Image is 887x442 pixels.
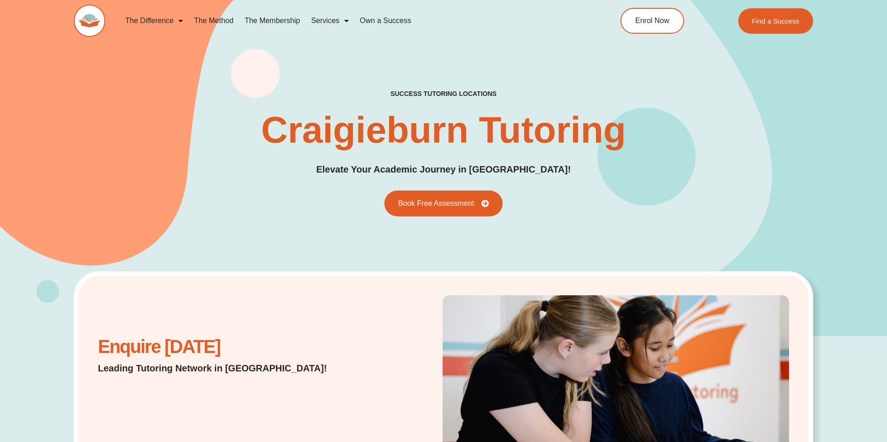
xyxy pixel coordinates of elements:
[98,362,351,375] p: Leading Tutoring Network in [GEOGRAPHIC_DATA]!
[354,10,417,31] a: Own a Success
[261,112,626,149] h1: Craigieburn Tutoring
[384,191,503,216] a: Book Free Assessment
[316,162,571,177] p: Elevate Your Academic Journey in [GEOGRAPHIC_DATA]!
[120,10,188,31] a: The Difference
[239,10,305,31] a: The Membership
[98,341,351,352] h2: Enquire [DATE]
[390,90,497,98] h2: success tutoring locations
[398,200,474,207] span: Book Free Assessment
[120,10,578,31] nav: Menu
[752,18,799,24] span: Find a Success
[188,10,239,31] a: The Method
[620,8,684,34] a: Enrol Now
[305,10,354,31] a: Services
[635,17,669,24] span: Enrol Now
[738,8,813,34] a: Find a Success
